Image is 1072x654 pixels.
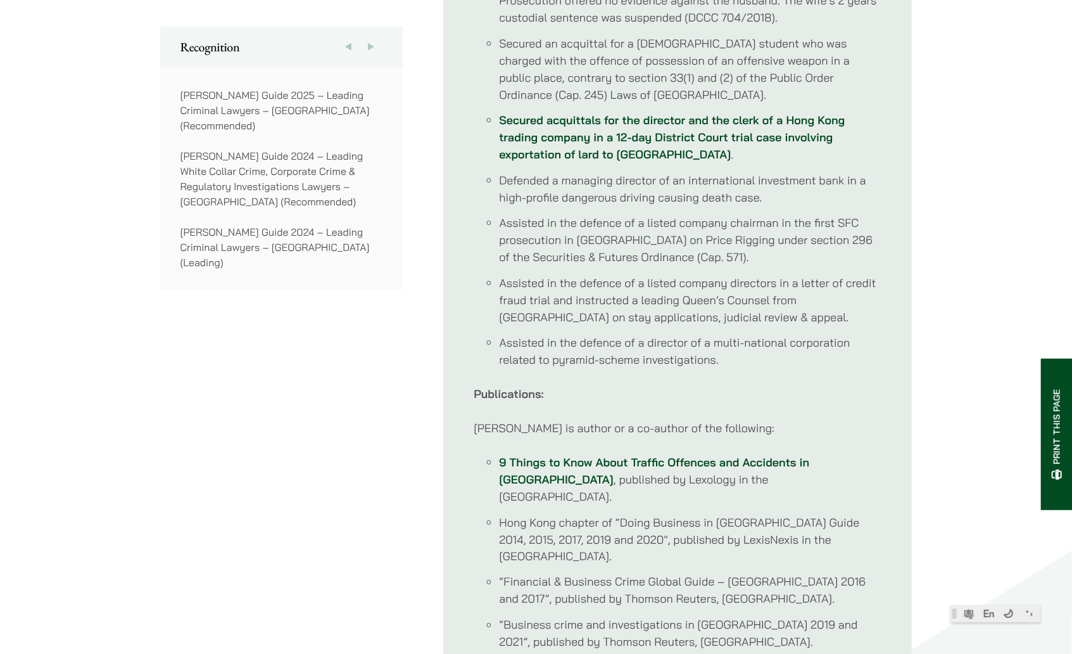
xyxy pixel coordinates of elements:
[499,172,881,206] li: Defended a managing director of an international investment bank in a high-profile dangerous driv...
[499,574,881,608] li: “Financial & Business Crime Global Guide – [GEOGRAPHIC_DATA] 2016 and 2017”, published by Thomson...
[499,214,881,266] li: Assisted in the defence of a listed company chairman in the first SFC prosecution in [GEOGRAPHIC_...
[180,87,383,133] p: [PERSON_NAME] Guide 2025 – Leading Criminal Lawyers – [GEOGRAPHIC_DATA] (Recommended)
[499,113,845,162] a: Secured acquittals for the director and the clerk of a Hong Kong trading company in a 12-day Dist...
[499,454,881,505] li: , published by Lexology in the [GEOGRAPHIC_DATA].
[499,455,809,487] a: 9 Things to Know About Traffic Offences and Accidents in [GEOGRAPHIC_DATA]
[360,27,382,67] button: Next
[180,39,383,54] h2: Recognition
[180,224,383,270] p: [PERSON_NAME] Guide 2024 – Leading Criminal Lawyers – [GEOGRAPHIC_DATA] (Leading)
[180,148,383,209] p: [PERSON_NAME] Guide 2024 – Leading White Collar Crime, Corporate Crime & Regulatory Investigation...
[499,617,881,651] li: “Business crime and investigations in [GEOGRAPHIC_DATA] 2019 and 2021”, published by Thomson Reut...
[474,387,544,401] strong: Publications:
[499,334,881,368] li: Assisted in the defence of a director of a multi-national corporation related to pyramid-scheme i...
[337,27,360,67] button: Previous
[474,420,881,437] p: [PERSON_NAME] is author or a co-author of the following:
[499,274,881,326] li: Assisted in the defence of a listed company directors in a letter of credit fraud trial and instr...
[499,112,881,163] li: .
[499,35,881,103] li: Secured an acquittal for a [DEMOGRAPHIC_DATA] student who was charged with the offence of possess...
[499,514,881,565] li: Hong Kong chapter of “Doing Business in [GEOGRAPHIC_DATA] Guide 2014, 2015, 2017, 2019 and 2020″,...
